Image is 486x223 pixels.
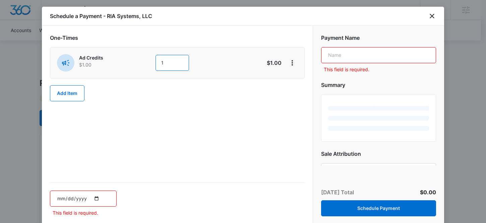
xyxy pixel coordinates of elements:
h2: One-Times [50,34,305,42]
button: View More [287,58,298,68]
button: Schedule Payment [321,200,436,216]
p: This field is required. [324,66,436,73]
input: 1 [156,55,189,71]
p: Ad Credits [79,54,137,61]
span: $0.00 [420,189,436,196]
button: close [428,12,436,20]
h1: Schedule a Payment - RIA Systems, LLC [50,12,152,20]
p: $1.00 [79,61,137,68]
h2: Sale Attribution [321,150,436,158]
h2: Payment Name [321,34,436,42]
input: Name [321,47,436,63]
p: $1.00 [250,59,282,67]
button: Add Item [50,85,84,101]
p: This field is required. [53,209,117,216]
h2: Summary [321,81,436,89]
p: [DATE] Total [321,188,354,196]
